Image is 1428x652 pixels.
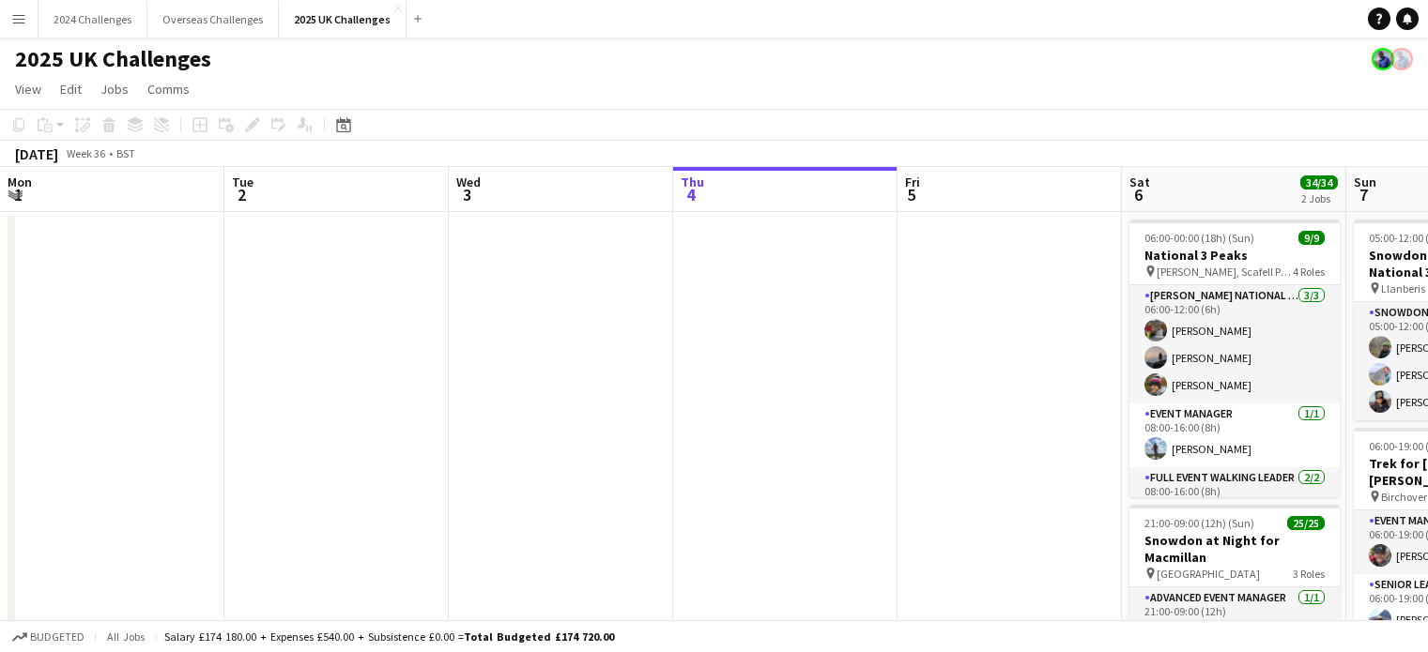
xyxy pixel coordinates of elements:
app-user-avatar: Andy Baker [1390,48,1413,70]
h3: Snowdon at Night for Macmillan [1129,532,1340,566]
span: 34/34 [1300,175,1338,190]
app-user-avatar: Andy Baker [1372,48,1394,70]
span: View [15,81,41,98]
span: 9/9 [1298,231,1325,245]
span: 25/25 [1287,516,1325,530]
span: 4 Roles [1293,265,1325,279]
span: 06:00-00:00 (18h) (Sun) [1144,231,1254,245]
span: Llanberis [1381,281,1425,296]
app-card-role: Advanced Event Manager1/121:00-09:00 (12h)[PERSON_NAME] [1129,587,1340,651]
span: Thu [681,174,704,190]
button: 2025 UK Challenges [279,1,407,38]
button: Overseas Challenges [147,1,279,38]
span: Wed [456,174,481,190]
a: View [8,77,49,101]
span: 6 [1127,184,1150,205]
button: 2024 Challenges [38,1,147,38]
span: Fri [905,174,920,190]
span: Week 36 [62,146,109,160]
a: Jobs [93,77,136,101]
button: Budgeted [9,627,87,647]
app-card-role: [PERSON_NAME] National 3 Peaks Walking Leader3/306:00-12:00 (6h)[PERSON_NAME][PERSON_NAME][PERSON... [1129,285,1340,403]
div: BST [116,146,135,160]
h1: 2025 UK Challenges [15,45,211,73]
span: Sun [1354,174,1376,190]
span: 21:00-09:00 (12h) (Sun) [1144,516,1254,530]
span: Jobs [100,81,129,98]
span: All jobs [103,629,148,644]
app-card-role: Event Manager1/108:00-16:00 (8h)[PERSON_NAME] [1129,403,1340,467]
span: Mon [8,174,32,190]
div: 2 Jobs [1301,191,1337,205]
span: Birchover [1381,490,1427,504]
span: 3 Roles [1293,567,1325,581]
span: [GEOGRAPHIC_DATA] [1157,567,1260,581]
app-job-card: 06:00-00:00 (18h) (Sun)9/9National 3 Peaks [PERSON_NAME], Scafell Pike and Snowdon4 Roles[PERSON_... [1129,220,1340,497]
div: [DATE] [15,144,58,163]
span: [PERSON_NAME], Scafell Pike and Snowdon [1157,265,1293,279]
span: Comms [147,81,190,98]
span: 2 [229,184,253,205]
span: 5 [902,184,920,205]
div: Salary £174 180.00 + Expenses £540.00 + Subsistence £0.00 = [164,629,614,644]
span: 3 [453,184,481,205]
span: 7 [1351,184,1376,205]
span: 1 [5,184,32,205]
span: Tue [232,174,253,190]
span: Total Budgeted £174 720.00 [464,629,614,644]
app-card-role: Full Event Walking Leader2/208:00-16:00 (8h) [1129,467,1340,564]
span: 4 [678,184,704,205]
span: Edit [60,81,82,98]
h3: National 3 Peaks [1129,247,1340,264]
a: Edit [53,77,89,101]
a: Comms [140,77,197,101]
span: Sat [1129,174,1150,190]
span: Budgeted [30,630,84,644]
